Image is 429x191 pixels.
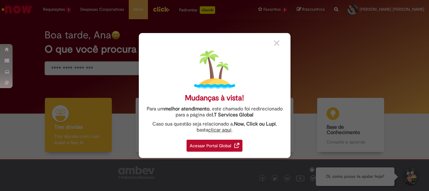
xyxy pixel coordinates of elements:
[212,108,253,118] a: I.T Services Global
[208,123,231,133] a: clicar aqui
[233,121,276,127] strong: .Now, Click ou Lupi
[185,93,244,103] div: Mudanças à vista!
[187,136,242,152] a: Acessar Portal Global
[144,106,286,118] div: Para um , este chamado foi redirecionado para a página de
[144,121,286,133] div: Caso sua questão seja relacionado a , basta .
[234,143,239,148] img: redirect_link.png
[274,40,280,46] img: close_button_grey.png
[164,106,209,112] strong: melhor atendimento
[194,49,235,90] img: island.png
[187,140,242,152] div: Acessar Portal Global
